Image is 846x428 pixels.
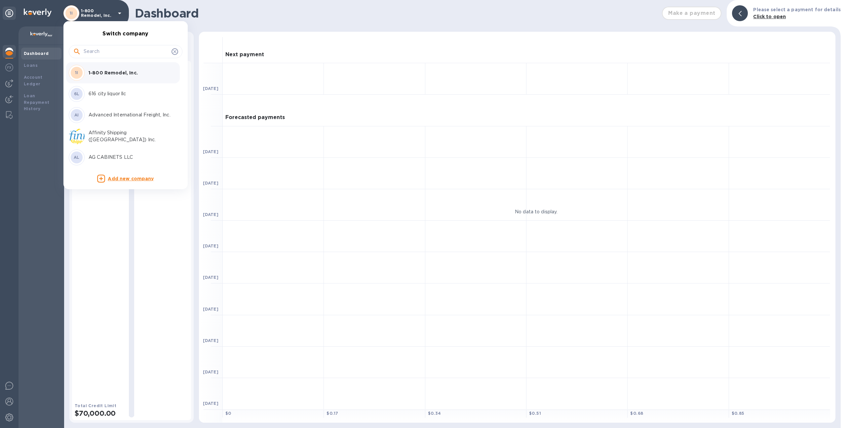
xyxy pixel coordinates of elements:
b: AI [74,112,79,117]
p: Affinity Shipping ([GEOGRAPHIC_DATA]) Inc. [89,129,172,143]
p: 616 city liquor llc [89,90,172,97]
p: Add new company [108,175,154,183]
p: 1-800 Remodel, Inc. [89,69,172,76]
b: AL [74,155,80,160]
b: 6L [74,91,80,96]
p: AG CABINETS LLC [89,154,172,161]
input: Search [84,47,169,57]
b: 1I [75,70,78,75]
p: Advanced International Freight, Inc. [89,111,172,118]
